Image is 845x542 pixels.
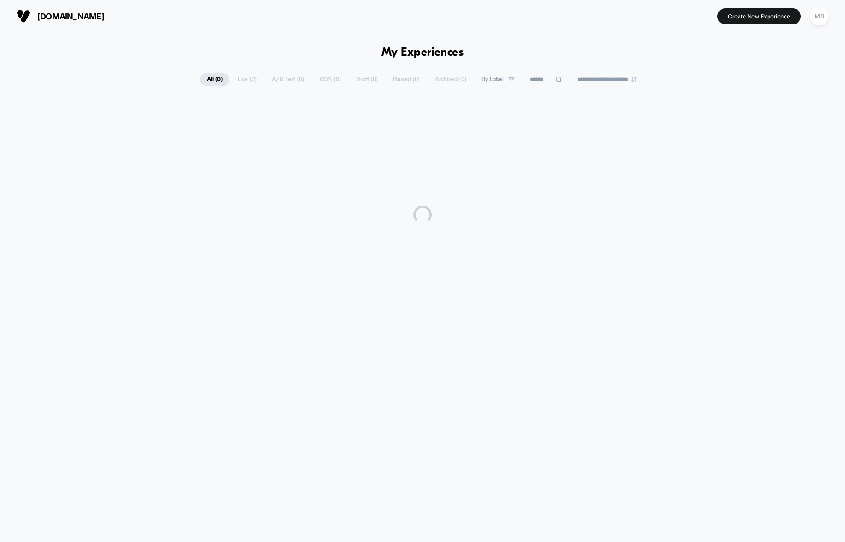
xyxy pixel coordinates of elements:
button: [DOMAIN_NAME] [14,9,107,24]
span: By Label [481,76,504,83]
span: All ( 0 ) [200,73,229,86]
img: Visually logo [17,9,30,23]
h1: My Experiences [381,46,464,59]
div: MD [810,7,828,25]
img: end [631,77,637,82]
button: Create New Experience [717,8,801,24]
span: [DOMAIN_NAME] [37,12,104,21]
button: MD [808,7,831,26]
